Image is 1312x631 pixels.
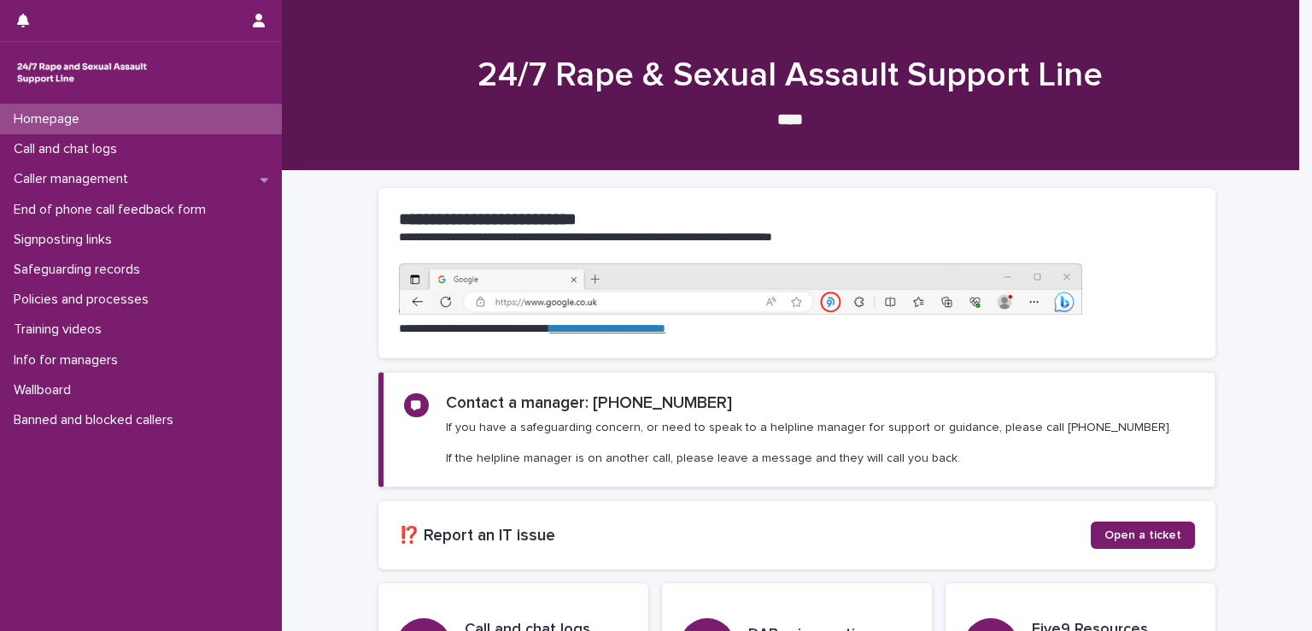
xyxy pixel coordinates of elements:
[399,526,1091,545] h2: ⁉️ Report an IT issue
[399,263,1082,315] img: https%3A%2F%2Fcdn.document360.io%2F0deca9d6-0dac-4e56-9e8f-8d9979bfce0e%2FImages%2FDocumentation%...
[7,321,115,338] p: Training videos
[1104,529,1181,541] span: Open a ticket
[7,292,162,308] p: Policies and processes
[7,232,126,248] p: Signposting links
[7,171,142,187] p: Caller management
[14,56,150,90] img: rhQMoQhaT3yELyF149Cw
[372,55,1209,96] h1: 24/7 Rape & Sexual Assault Support Line
[7,382,85,398] p: Wallboard
[7,141,131,157] p: Call and chat logs
[7,262,154,278] p: Safeguarding records
[7,111,93,127] p: Homepage
[446,393,732,413] h2: Contact a manager: [PHONE_NUMBER]
[446,420,1172,467] p: If you have a safeguarding concern, or need to speak to a helpline manager for support or guidanc...
[7,352,132,369] p: Info for managers
[7,202,220,218] p: End of phone call feedback form
[7,412,187,428] p: Banned and blocked callers
[1091,522,1195,549] a: Open a ticket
